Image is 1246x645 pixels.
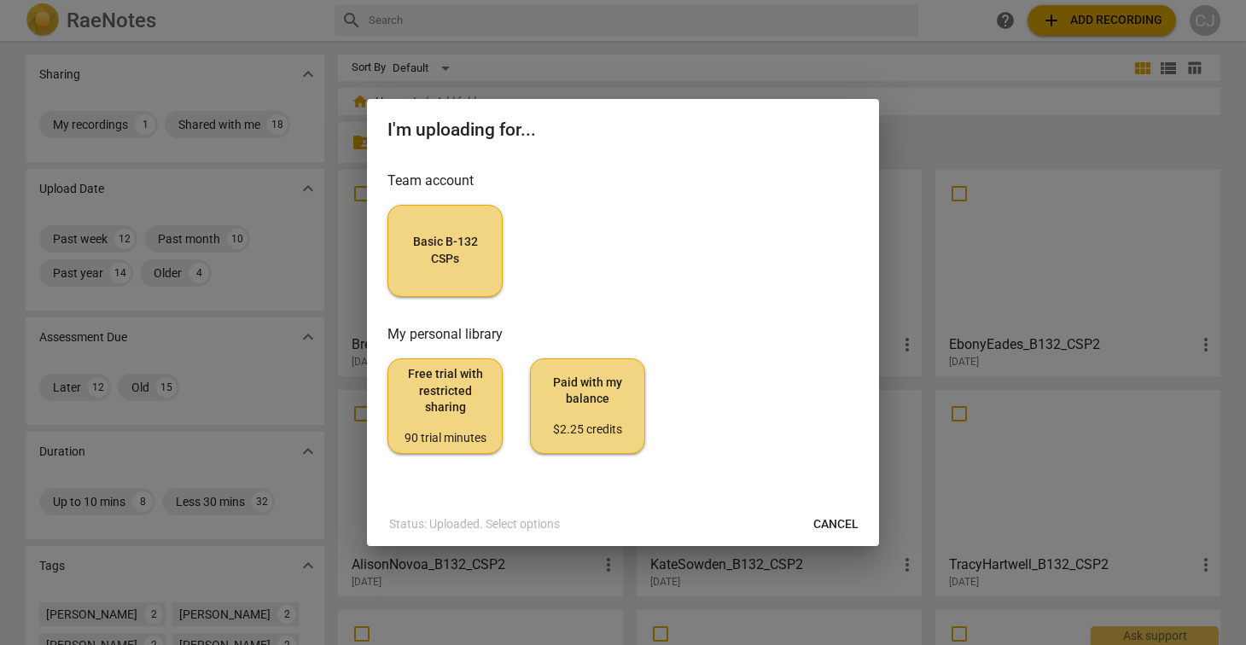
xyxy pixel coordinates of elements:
[544,421,631,439] div: $2.25 credits
[389,515,560,533] p: Status: Uploaded. Select options
[402,234,488,267] span: Basic B-132 CSPs
[544,375,631,439] span: Paid with my balance
[402,366,488,446] span: Free trial with restricted sharing
[387,119,859,141] h2: I'm uploading for...
[530,358,645,454] button: Paid with my balance$2.25 credits
[800,508,872,539] button: Cancel
[387,324,859,345] h3: My personal library
[387,205,503,297] button: Basic B-132 CSPs
[402,430,488,447] div: 90 trial minutes
[387,358,503,454] button: Free trial with restricted sharing90 trial minutes
[813,516,859,533] span: Cancel
[387,171,859,191] h3: Team account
